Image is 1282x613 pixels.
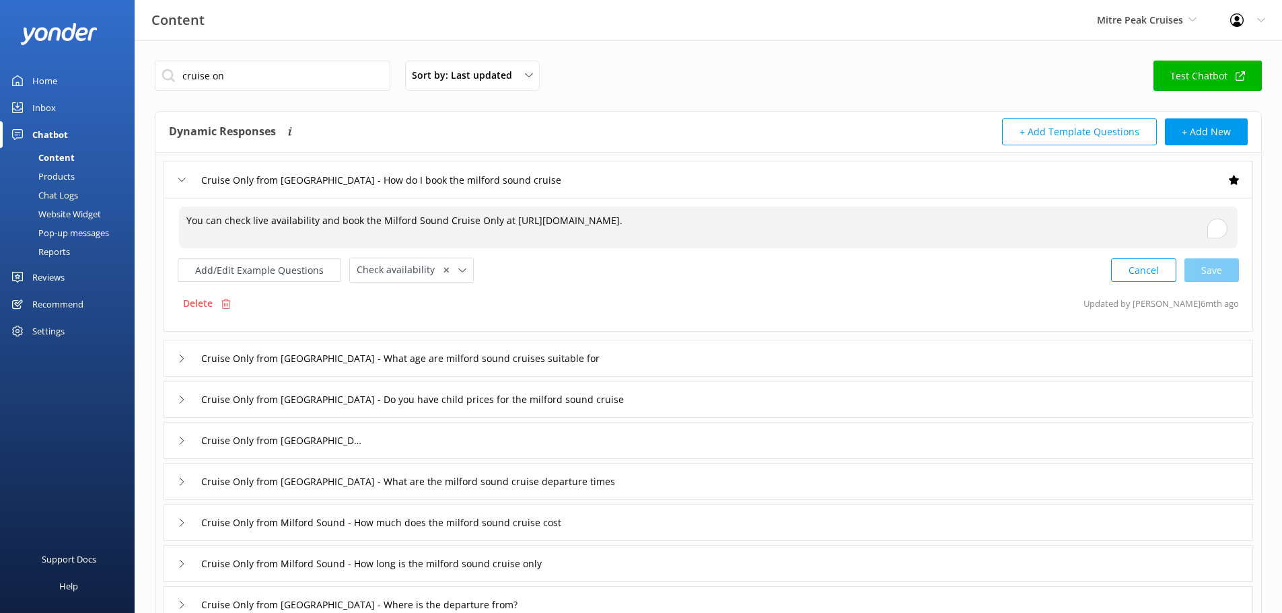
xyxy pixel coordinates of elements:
[32,264,65,291] div: Reviews
[178,258,341,282] button: Add/Edit Example Questions
[183,296,213,311] p: Delete
[8,186,135,205] a: Chat Logs
[1153,61,1262,91] a: Test Chatbot
[1002,118,1157,145] button: + Add Template Questions
[59,573,78,600] div: Help
[8,186,78,205] div: Chat Logs
[155,61,390,91] input: Search all Chatbot Content
[32,318,65,345] div: Settings
[1083,291,1239,316] p: Updated by [PERSON_NAME] 6mth ago
[32,121,68,148] div: Chatbot
[443,264,450,277] span: ✕
[32,94,56,121] div: Inbox
[357,262,443,277] span: Check availability
[412,68,520,83] span: Sort by: Last updated
[32,291,83,318] div: Recommend
[8,148,75,167] div: Content
[32,67,57,94] div: Home
[1097,13,1183,26] span: Mitre Peak Cruises
[8,205,135,223] a: Website Widget
[169,118,276,145] h4: Dynamic Responses
[8,223,135,242] a: Pop-up messages
[8,167,135,186] a: Products
[151,9,205,31] h3: Content
[8,242,135,261] a: Reports
[8,148,135,167] a: Content
[179,207,1238,248] textarea: To enrich screen reader interactions, please activate Accessibility in Grammarly extension settings
[8,223,109,242] div: Pop-up messages
[1111,258,1176,282] button: Cancel
[1165,118,1248,145] button: + Add New
[42,546,96,573] div: Support Docs
[8,242,70,261] div: Reports
[8,167,75,186] div: Products
[8,205,101,223] div: Website Widget
[20,23,98,45] img: yonder-white-logo.png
